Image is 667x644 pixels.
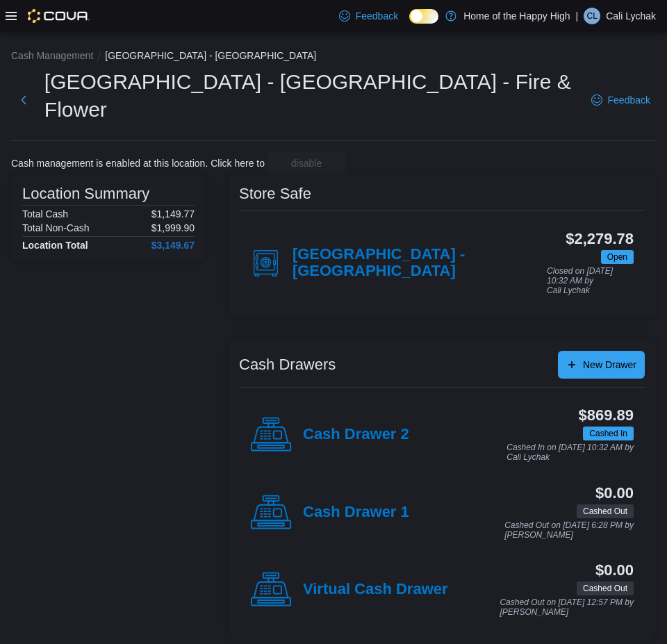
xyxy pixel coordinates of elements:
span: Open [601,250,634,264]
span: Cashed Out [577,581,634,595]
h3: $0.00 [595,562,634,579]
a: Feedback [333,2,404,30]
input: Dark Mode [409,9,438,24]
h3: Cash Drawers [239,356,336,373]
h4: [GEOGRAPHIC_DATA] - [GEOGRAPHIC_DATA] [293,246,547,281]
nav: An example of EuiBreadcrumbs [11,49,656,65]
span: Cashed In [583,427,634,440]
h3: $0.00 [595,485,634,502]
p: Cash management is enabled at this location. Click here to [11,158,265,169]
button: disable [267,152,345,174]
p: Home of the Happy High [463,8,570,24]
h6: Total Non-Cash [22,222,90,233]
h4: Location Total [22,240,88,251]
span: Cashed Out [583,505,627,518]
h3: $869.89 [579,407,634,424]
span: New Drawer [583,358,636,372]
button: [GEOGRAPHIC_DATA] - [GEOGRAPHIC_DATA] [105,50,316,61]
p: Cashed Out on [DATE] 12:57 PM by [PERSON_NAME] [500,598,634,617]
span: Open [607,251,627,263]
p: $1,149.77 [151,208,195,220]
div: Cali Lychak [584,8,600,24]
h3: Store Safe [239,185,311,202]
h3: Location Summary [22,185,149,202]
h4: Cash Drawer 1 [303,504,409,522]
h4: Cash Drawer 2 [303,426,409,444]
button: Next [11,86,36,114]
button: New Drawer [558,351,645,379]
p: Closed on [DATE] 10:32 AM by Cali Lychak [547,267,634,295]
p: $1,999.90 [151,222,195,233]
p: Cashed Out on [DATE] 6:28 PM by [PERSON_NAME] [504,521,634,540]
span: disable [291,156,322,170]
button: Cash Management [11,50,93,61]
span: Cashed Out [577,504,634,518]
p: | [576,8,579,24]
span: Feedback [608,93,650,107]
h3: $2,279.78 [566,231,634,247]
h1: [GEOGRAPHIC_DATA] - [GEOGRAPHIC_DATA] - Fire & Flower [44,68,577,124]
span: Feedback [356,9,398,23]
span: Cashed In [589,427,627,440]
h6: Total Cash [22,208,68,220]
img: Cova [28,9,90,23]
h4: $3,149.67 [151,240,195,251]
a: Feedback [586,86,656,114]
span: Cashed Out [583,582,627,595]
span: CL [586,8,597,24]
p: Cashed In on [DATE] 10:32 AM by Cali Lychak [507,443,634,462]
h4: Virtual Cash Drawer [303,581,448,599]
p: Cali Lychak [606,8,656,24]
